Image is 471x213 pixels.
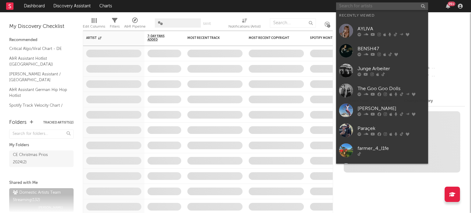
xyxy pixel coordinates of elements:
a: The Goo Goo Dolls [336,81,428,101]
div: Most Recent Copyright [249,36,295,40]
div: Shared with Me [9,179,74,187]
a: farmer_4_l1fe [336,140,428,160]
a: BENSH47 [336,41,428,61]
div: Domestic Artists Team Streaming ( 132 ) [13,189,68,204]
a: Spotify Track Velocity Chart / DE [9,102,67,115]
div: Junge Arbeiter [358,65,425,72]
span: 7-Day Fans Added [147,34,172,42]
div: farmer_4_l1fe [358,145,425,152]
div: My Folders [9,142,74,149]
a: [PERSON_NAME] [336,160,428,180]
div: Artist [86,36,132,40]
a: AYLIVA [336,21,428,41]
button: Tracked Artists(2) [43,121,74,124]
div: Edit Columns [83,23,105,30]
a: A&R Assistant Hotlist ([GEOGRAPHIC_DATA]) [9,55,67,68]
a: Junge Arbeiter [336,61,428,81]
div: The Goo Goo Dolls [358,85,425,92]
input: Search for artists [336,2,428,10]
div: Notifications (Artist) [228,23,261,30]
div: A&R Pipeline [124,15,146,33]
button: 99+ [446,4,450,9]
div: BENSH47 [358,45,425,52]
a: [PERSON_NAME] [336,101,428,120]
div: Filters [110,15,120,33]
a: Domestic Artists Team Streaming(132)[PERSON_NAME] [9,188,74,212]
a: A&R Assistant German Hip Hop Hotlist [9,86,67,99]
div: Edit Columns [83,15,105,33]
a: [PERSON_NAME] Assistant / [GEOGRAPHIC_DATA] [9,71,67,83]
div: [PERSON_NAME] [358,105,425,112]
span: [PERSON_NAME] [38,204,63,211]
div: 99 + [448,2,455,6]
div: Recommended [9,36,74,44]
a: CE Christmas Prios 2024(2) [9,150,74,167]
div: Notifications (Artist) [228,15,261,33]
a: Paraçek [336,120,428,140]
div: -- [424,64,465,72]
input: Search... [270,18,316,28]
input: Search for folders... [9,130,74,139]
div: Spotify Monthly Listeners [310,36,356,40]
div: -- [424,72,465,80]
div: AYLIVA [358,25,425,32]
div: Recently Viewed [339,12,425,19]
div: A&R Pipeline [124,23,146,30]
div: Most Recent Track [187,36,233,40]
div: My Discovery Checklist [9,23,74,30]
a: Critical Algo/Viral Chart - DE [9,45,67,52]
div: Paraçek [358,125,425,132]
button: Save [203,22,211,25]
div: CE Christmas Prios 2024 ( 2 ) [13,151,56,166]
div: Filters [110,23,120,30]
div: Folders [9,119,27,126]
